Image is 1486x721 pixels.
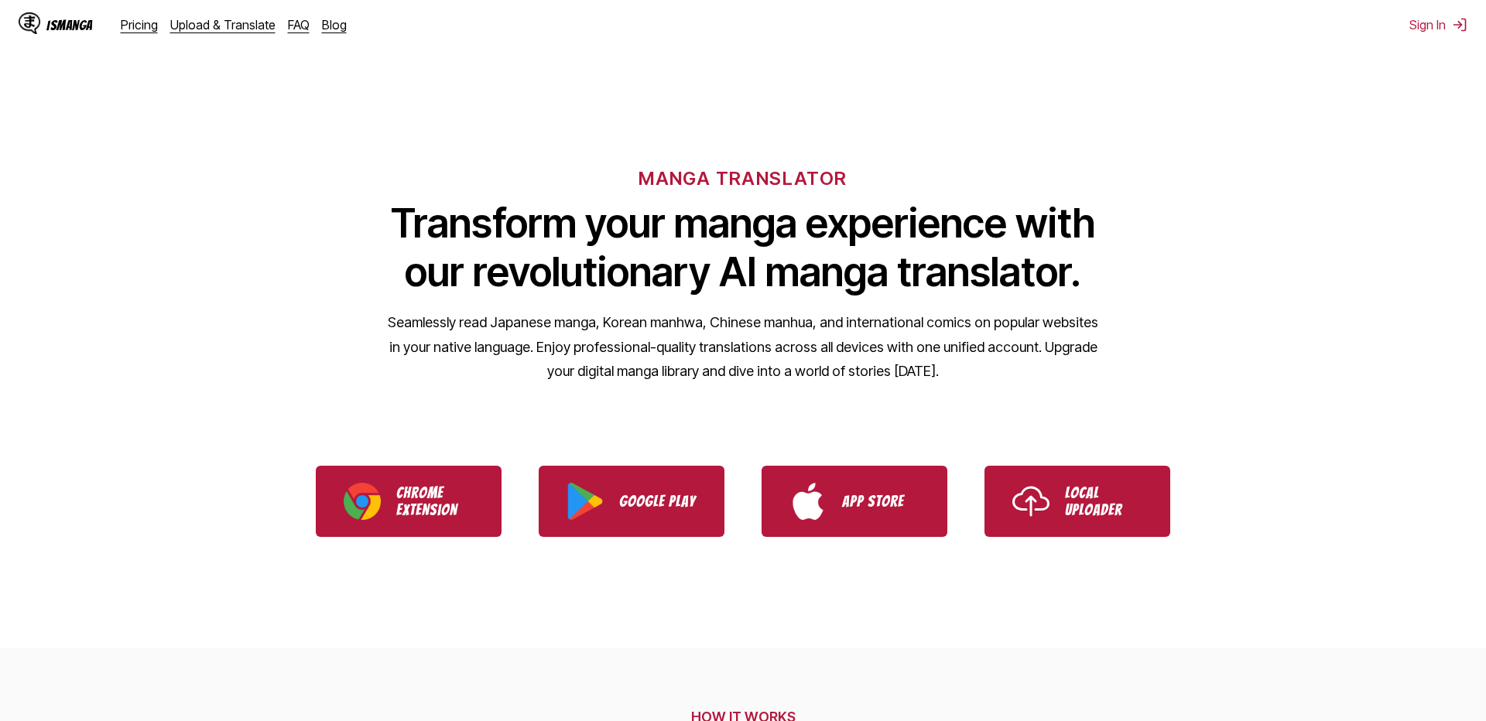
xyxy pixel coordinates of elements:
button: Sign In [1409,17,1467,32]
div: IsManga [46,18,93,32]
p: Chrome Extension [396,484,474,518]
p: Local Uploader [1065,484,1142,518]
a: FAQ [288,17,310,32]
p: App Store [842,493,919,510]
h6: MANGA TRANSLATOR [639,167,847,190]
p: Google Play [619,493,697,510]
img: Chrome logo [344,483,381,520]
a: Upload & Translate [170,17,276,32]
h1: Transform your manga experience with our revolutionary AI manga translator. [387,199,1099,296]
a: Blog [322,17,347,32]
img: Sign out [1452,17,1467,32]
a: Pricing [121,17,158,32]
a: Download IsManga from Google Play [539,466,724,537]
img: Google Play logo [567,483,604,520]
img: IsManga Logo [19,12,40,34]
img: Upload icon [1012,483,1049,520]
a: Use IsManga Local Uploader [984,466,1170,537]
img: App Store logo [789,483,827,520]
a: Download IsManga from App Store [762,466,947,537]
p: Seamlessly read Japanese manga, Korean manhwa, Chinese manhua, and international comics on popula... [387,310,1099,384]
a: Download IsManga Chrome Extension [316,466,502,537]
a: IsManga LogoIsManga [19,12,121,37]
